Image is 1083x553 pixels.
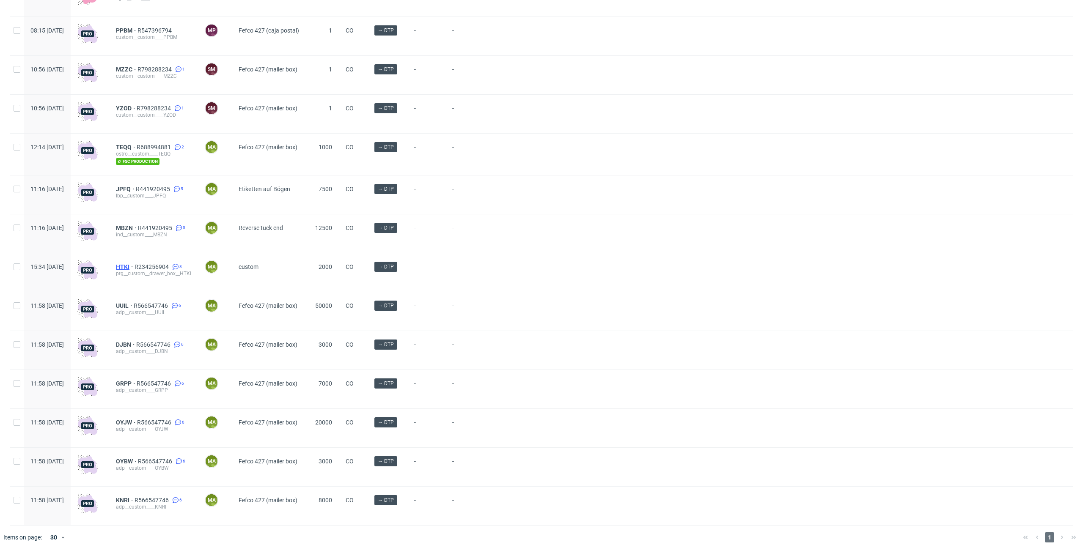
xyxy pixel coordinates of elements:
span: → DTP [378,380,394,387]
span: 11:58 [DATE] [30,341,64,348]
a: R566547746 [138,458,174,465]
span: 7000 [319,380,332,387]
div: lbp__custom____JPFQ [116,192,191,199]
span: 11:58 [DATE] [30,419,64,426]
span: CO [346,224,354,231]
span: R566547746 [134,302,170,309]
span: R234256904 [135,263,170,270]
a: MBZN [116,224,138,231]
figcaption: SM [206,63,217,75]
span: JPFQ [116,186,136,192]
span: 2 [181,144,184,151]
a: TEQQ [116,144,137,151]
span: Fefco 427 (mailer box) [239,497,297,504]
a: 6 [173,419,184,426]
a: 6 [173,380,184,387]
span: CO [346,263,354,270]
div: custom__custom____MZZC [116,73,191,79]
span: 7500 [319,186,332,192]
span: → DTP [378,27,394,34]
img: pro-icon.017ec5509f39f3e742e3.png [77,182,98,203]
a: 2 [173,144,184,151]
span: → DTP [378,185,394,193]
span: 6 [183,458,185,465]
figcaption: ma [206,494,217,506]
a: HTKI [116,263,135,270]
div: adp__custom____KNRI [116,504,191,510]
span: - [452,66,483,84]
span: → DTP [378,457,394,465]
span: - [452,497,483,515]
span: R566547746 [137,380,173,387]
span: CO [346,341,354,348]
a: R566547746 [136,341,172,348]
div: ptg__custom__drawer_box__HTKI [116,270,191,277]
div: custom__custom____PPBM [116,34,191,41]
a: 8 [170,263,182,270]
img: pro-icon.017ec5509f39f3e742e3.png [77,338,98,358]
span: 6 [182,419,184,426]
span: 5 [181,186,183,192]
a: 6 [170,302,181,309]
span: 5 [183,224,185,231]
div: adp__custom____OYJW [116,426,191,433]
span: 11:58 [DATE] [30,497,64,504]
span: CO [346,105,354,112]
img: pro-icon.017ec5509f39f3e742e3.png [77,493,98,514]
span: → DTP [378,104,394,112]
span: - [452,186,483,204]
figcaption: ma [206,455,217,467]
figcaption: ma [206,222,217,234]
span: Fefco 427 (mailer box) [239,341,297,348]
span: - [452,224,483,243]
span: CO [346,458,354,465]
a: 1 [173,105,184,112]
span: - [414,380,439,398]
span: → DTP [378,302,394,309]
a: 6 [170,497,182,504]
div: ostro__custom____TEQQ [116,151,191,157]
div: 30 [45,531,60,543]
a: OYJW [116,419,137,426]
span: OYBW [116,458,138,465]
span: 2000 [319,263,332,270]
span: - [452,144,483,165]
span: - [414,27,439,45]
span: - [452,302,483,320]
span: 1 [181,105,184,112]
figcaption: MP [206,25,217,36]
span: 3000 [319,458,332,465]
span: 8000 [319,497,332,504]
span: 6 [179,497,182,504]
span: 11:58 [DATE] [30,302,64,309]
div: adp__custom____UUIL [116,309,191,316]
span: - [414,458,439,476]
span: CO [346,66,354,73]
span: 6 [181,341,184,348]
span: 8 [179,263,182,270]
a: R566547746 [137,419,173,426]
span: - [414,419,439,437]
img: pro-icon.017ec5509f39f3e742e3.png [77,24,98,44]
img: pro-icon.017ec5509f39f3e742e3.png [77,299,98,319]
span: - [452,105,483,123]
span: → DTP [378,496,394,504]
a: UUIL [116,302,134,309]
span: CO [346,419,354,426]
div: ind__custom____MBZN [116,231,191,238]
img: pro-icon.017ec5509f39f3e742e3.png [77,260,98,280]
span: 11:58 [DATE] [30,458,64,465]
figcaption: ma [206,300,217,312]
a: R798288234 [137,105,173,112]
div: adp__custom____OYBW [116,465,191,471]
span: custom [239,263,258,270]
a: MZZC [116,66,137,73]
div: custom__custom____YZOD [116,112,191,118]
a: R547396794 [137,27,173,34]
span: PPBM [116,27,137,34]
